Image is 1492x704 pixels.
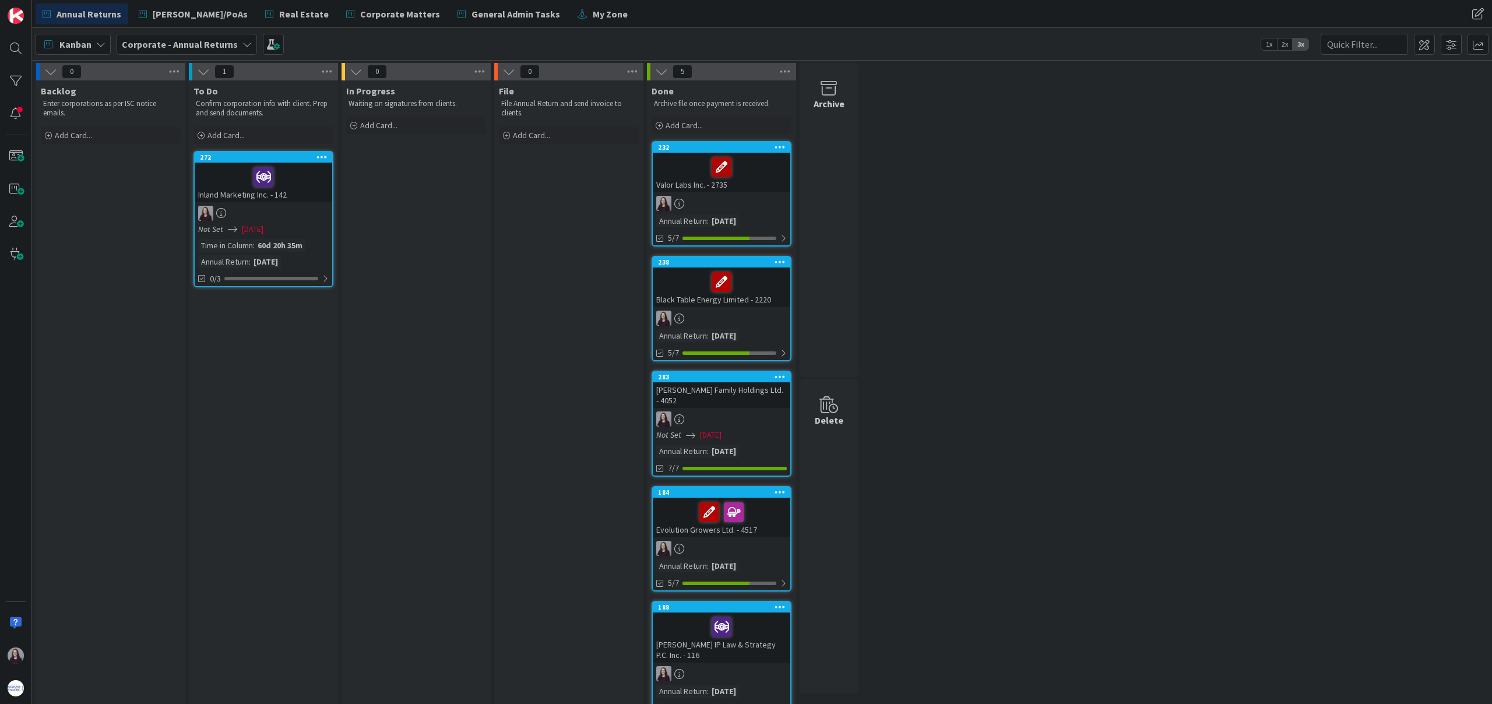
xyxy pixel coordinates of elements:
span: Add Card... [513,130,550,140]
div: BC [653,311,790,326]
div: 283 [653,372,790,382]
div: Archive [814,97,844,111]
a: [PERSON_NAME]/PoAs [132,3,255,24]
div: [DATE] [709,214,739,227]
div: 272 [200,153,332,161]
p: Waiting on signatures from clients. [349,99,484,108]
a: Annual Returns [36,3,128,24]
div: [DATE] [251,255,281,268]
span: Real Estate [279,7,329,21]
a: General Admin Tasks [451,3,567,24]
div: BC [653,666,790,681]
div: 188 [658,603,790,611]
img: BC [656,311,671,326]
span: Corporate Matters [360,7,440,21]
span: To Do [193,85,218,97]
i: Not Set [656,430,681,440]
span: 2x [1277,38,1293,50]
span: : [249,255,251,268]
div: [DATE] [709,445,739,457]
div: Annual Return [198,255,249,268]
div: BC [195,206,332,221]
div: Evolution Growers Ltd. - 4517 [653,498,790,537]
a: 232Valor Labs Inc. - 2735BCAnnual Return:[DATE]5/7 [652,141,791,247]
p: Archive file once payment is received. [654,99,789,108]
div: Annual Return [656,214,707,227]
div: BC [653,411,790,427]
a: 272Inland Marketing Inc. - 142BCNot Set[DATE]Time in Column:60d 20h 35mAnnual Return:[DATE]0/3 [193,151,333,287]
span: : [707,685,709,698]
div: Annual Return [656,559,707,572]
span: 0 [520,65,540,79]
a: 283[PERSON_NAME] Family Holdings Ltd. - 4052BCNot Set[DATE]Annual Return:[DATE]7/7 [652,371,791,477]
div: 188 [653,602,790,613]
span: File [499,85,514,97]
span: 1 [214,65,234,79]
span: [DATE] [242,223,263,235]
div: 60d 20h 35m [255,239,305,252]
span: [DATE] [700,429,722,441]
img: BC [656,196,671,211]
span: [PERSON_NAME]/PoAs [153,7,248,21]
span: 0/3 [210,273,221,285]
div: 184 [653,487,790,498]
div: 184 [658,488,790,497]
div: 232Valor Labs Inc. - 2735 [653,142,790,192]
a: 184Evolution Growers Ltd. - 4517BCAnnual Return:[DATE]5/7 [652,486,791,592]
img: BC [656,666,671,681]
span: 0 [62,65,82,79]
span: 7/7 [668,462,679,474]
p: File Annual Return and send invoice to clients. [501,99,636,118]
div: 232 [653,142,790,153]
a: Real Estate [258,3,336,24]
div: [DATE] [709,559,739,572]
span: 5/7 [668,232,679,244]
span: 5 [673,65,692,79]
div: 283[PERSON_NAME] Family Holdings Ltd. - 4052 [653,372,790,408]
div: 272 [195,152,332,163]
div: 238Black Table Energy Limited - 2220 [653,257,790,307]
span: Add Card... [207,130,245,140]
span: 0 [367,65,387,79]
div: 238 [658,258,790,266]
div: Annual Return [656,685,707,698]
span: General Admin Tasks [471,7,560,21]
input: Quick Filter... [1321,34,1408,55]
span: : [707,214,709,227]
div: [PERSON_NAME] Family Holdings Ltd. - 4052 [653,382,790,408]
div: Black Table Energy Limited - 2220 [653,267,790,307]
span: My Zone [593,7,628,21]
span: In Progress [346,85,395,97]
div: 283 [658,373,790,381]
div: [DATE] [709,685,739,698]
div: [DATE] [709,329,739,342]
img: avatar [8,680,24,696]
div: 184Evolution Growers Ltd. - 4517 [653,487,790,537]
img: BC [198,206,213,221]
span: 3x [1293,38,1308,50]
span: Add Card... [55,130,92,140]
span: : [707,559,709,572]
img: BC [656,411,671,427]
span: : [253,239,255,252]
div: Valor Labs Inc. - 2735 [653,153,790,192]
span: : [707,329,709,342]
span: Kanban [59,37,92,51]
span: 1x [1261,38,1277,50]
div: 232 [658,143,790,152]
img: BC [656,541,671,556]
div: Annual Return [656,329,707,342]
p: Enter corporations as per ISC notice emails. [43,99,178,118]
span: Add Card... [666,120,703,131]
div: BC [653,541,790,556]
span: Backlog [41,85,76,97]
img: BC [8,647,24,664]
p: Confirm corporation info with client. Prep and send documents. [196,99,331,118]
span: Add Card... [360,120,397,131]
div: Time in Column [198,239,253,252]
a: 238Black Table Energy Limited - 2220BCAnnual Return:[DATE]5/7 [652,256,791,361]
div: 188[PERSON_NAME] IP Law & Strategy P.C. Inc. - 116 [653,602,790,663]
span: 5/7 [668,577,679,589]
div: 272Inland Marketing Inc. - 142 [195,152,332,202]
div: Annual Return [656,445,707,457]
